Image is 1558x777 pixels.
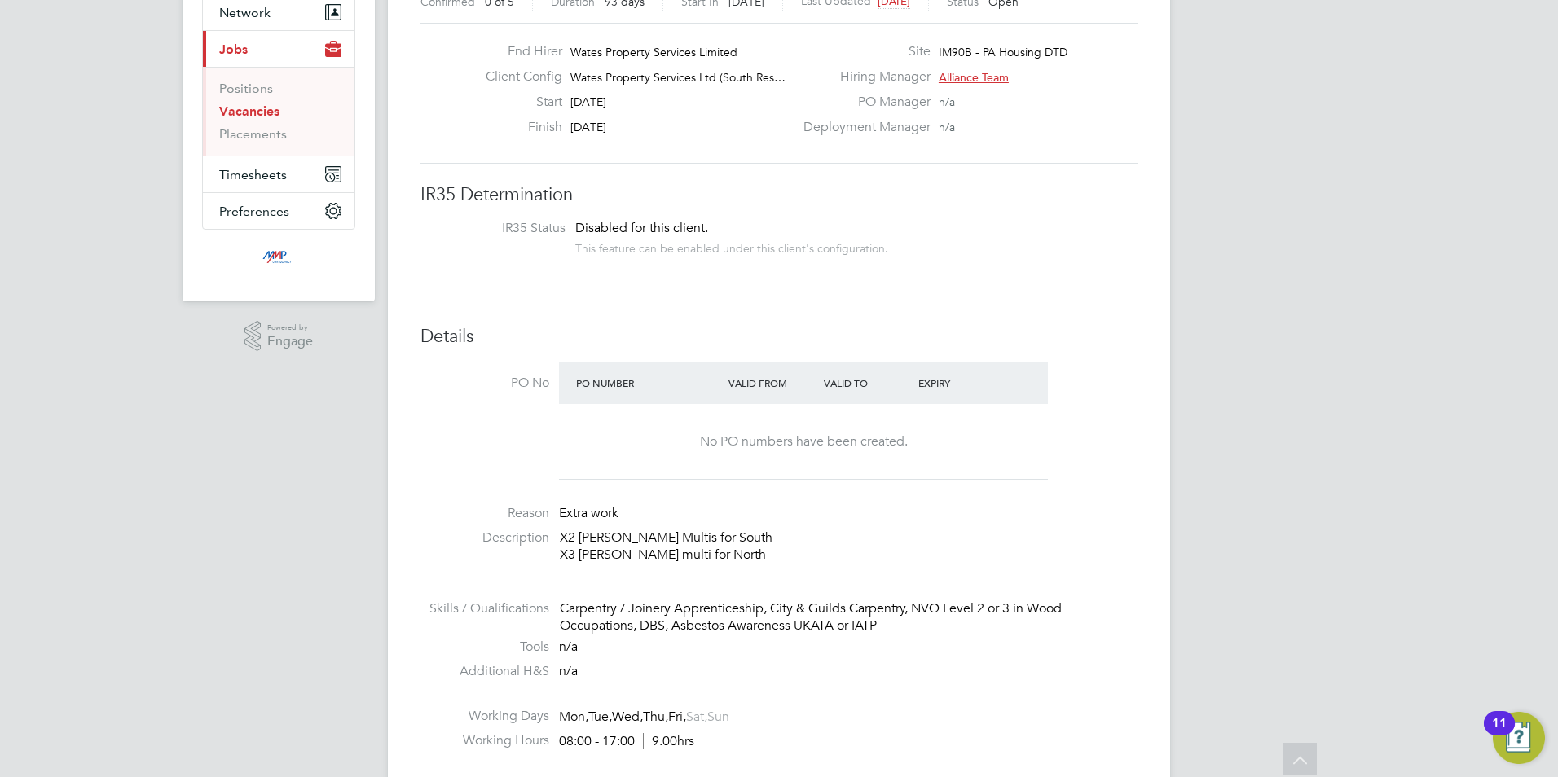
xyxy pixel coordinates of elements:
span: [DATE] [570,120,606,134]
label: Tools [420,639,549,656]
label: Site [794,43,931,60]
span: n/a [939,120,955,134]
span: Wates Property Services Ltd (South Res… [570,70,786,85]
span: Alliance Team [939,70,1009,85]
a: Vacancies [219,103,279,119]
label: Reason [420,505,549,522]
span: Fri, [668,709,686,725]
div: PO Number [572,368,724,397]
span: Network [219,5,271,20]
button: Open Resource Center, 11 new notifications [1493,712,1545,764]
span: Disabled for this client. [575,220,708,236]
span: IM90B - PA Housing DTD [939,45,1067,59]
img: mmpconsultancy-logo-retina.png [256,246,302,272]
a: Positions [219,81,273,96]
a: Powered byEngage [244,321,314,352]
span: n/a [939,94,955,109]
label: Client Config [473,68,562,86]
span: Extra work [559,505,618,521]
h3: Details [420,325,1138,349]
label: Working Hours [420,732,549,749]
label: End Hirer [473,43,562,60]
div: Expiry [914,368,1010,397]
span: n/a [559,663,578,679]
div: 08:00 - 17:00 [559,733,694,750]
span: 9.00hrs [643,733,694,749]
div: Valid To [820,368,915,397]
span: Tue, [588,709,612,725]
span: Preferences [219,204,289,219]
div: Valid From [724,368,820,397]
div: This feature can be enabled under this client's configuration. [575,237,888,256]
span: Sun [707,709,729,725]
p: X2 [PERSON_NAME] Multis for South X3 [PERSON_NAME] multi for North [560,529,1138,564]
span: n/a [559,639,578,655]
label: IR35 Status [437,220,566,237]
label: Deployment Manager [794,119,931,136]
span: Jobs [219,42,248,57]
label: Skills / Qualifications [420,600,549,617]
label: Additional H&S [420,663,549,680]
a: Go to home page [202,246,355,272]
span: Powered by [267,321,313,335]
a: Placements [219,126,287,142]
span: Thu, [643,709,668,725]
button: Timesheets [203,156,354,192]
div: Jobs [203,67,354,156]
label: PO Manager [794,94,931,111]
label: PO No [420,375,549,392]
span: [DATE] [570,94,606,109]
label: Hiring Manager [794,68,931,86]
span: Timesheets [219,167,287,182]
label: Working Days [420,708,549,725]
span: Wed, [612,709,643,725]
span: Sat, [686,709,707,725]
label: Start [473,94,562,111]
span: Mon, [559,709,588,725]
button: Preferences [203,193,354,229]
label: Description [420,529,549,547]
div: No PO numbers have been created. [575,433,1032,450]
h3: IR35 Determination [420,183,1138,207]
div: Carpentry / Joinery Apprenticeship, City & Guilds Carpentry, NVQ Level 2 or 3 in Wood Occupations... [560,600,1138,634]
span: Wates Property Services Limited [570,45,737,59]
label: Finish [473,119,562,136]
span: Engage [267,335,313,349]
div: 11 [1492,723,1507,744]
button: Jobs [203,31,354,67]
